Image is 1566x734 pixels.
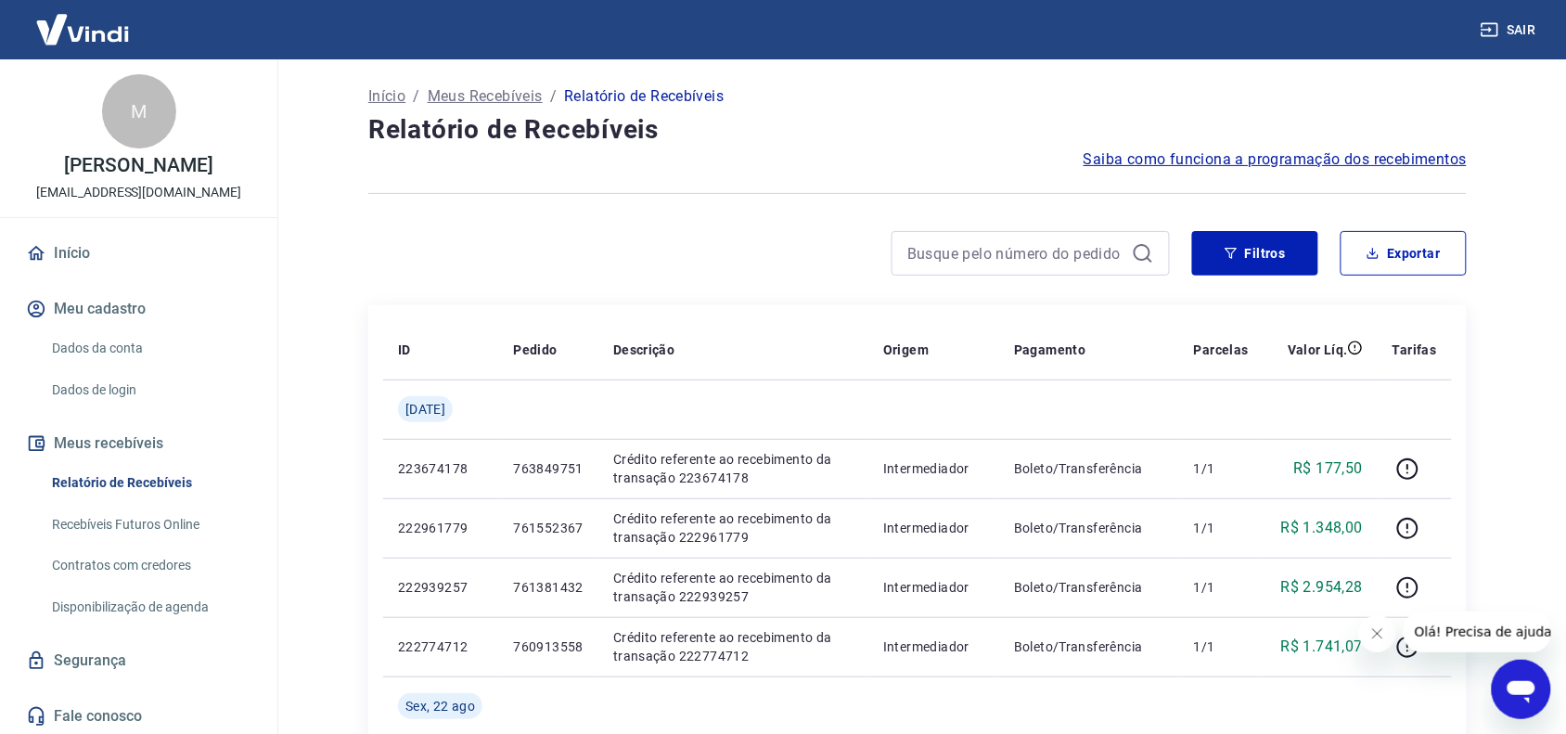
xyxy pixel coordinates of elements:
[1014,578,1164,597] p: Boleto/Transferência
[513,519,584,537] p: 761552367
[398,637,483,656] p: 222774712
[1288,341,1348,359] p: Valor Líq.
[1194,459,1249,478] p: 1/1
[45,329,255,367] a: Dados da conta
[1194,341,1249,359] p: Parcelas
[883,637,984,656] p: Intermediador
[613,569,854,606] p: Crédito referente ao recebimento da transação 222939257
[1084,148,1467,171] a: Saiba como funciona a programação dos recebimentos
[22,640,255,681] a: Segurança
[398,578,483,597] p: 222939257
[398,519,483,537] p: 222961779
[550,85,557,108] p: /
[22,233,255,274] a: Início
[64,156,212,175] p: [PERSON_NAME]
[22,1,143,58] img: Vindi
[613,450,854,487] p: Crédito referente ao recebimento da transação 223674178
[1359,615,1396,652] iframe: Fechar mensagem
[1477,13,1544,47] button: Sair
[1393,341,1437,359] p: Tarifas
[1281,517,1363,539] p: R$ 1.348,00
[1294,457,1364,480] p: R$ 177,50
[1014,637,1164,656] p: Boleto/Transferência
[907,239,1124,267] input: Busque pelo número do pedido
[1194,578,1249,597] p: 1/1
[883,578,984,597] p: Intermediador
[1492,660,1551,719] iframe: Botão para abrir a janela de mensagens
[883,341,929,359] p: Origem
[513,341,557,359] p: Pedido
[368,111,1467,148] h4: Relatório de Recebíveis
[398,341,411,359] p: ID
[1192,231,1318,276] button: Filtros
[1014,341,1086,359] p: Pagamento
[45,371,255,409] a: Dados de login
[564,85,724,108] p: Relatório de Recebíveis
[11,13,156,28] span: Olá! Precisa de ajuda?
[45,464,255,502] a: Relatório de Recebíveis
[883,459,984,478] p: Intermediador
[22,289,255,329] button: Meu cadastro
[513,637,584,656] p: 760913558
[613,628,854,665] p: Crédito referente ao recebimento da transação 222774712
[613,341,675,359] p: Descrição
[1341,231,1467,276] button: Exportar
[1194,519,1249,537] p: 1/1
[45,506,255,544] a: Recebíveis Futuros Online
[1194,637,1249,656] p: 1/1
[613,509,854,547] p: Crédito referente ao recebimento da transação 222961779
[513,459,584,478] p: 763849751
[1404,612,1551,652] iframe: Mensagem da empresa
[1014,519,1164,537] p: Boleto/Transferência
[513,578,584,597] p: 761381432
[405,400,445,419] span: [DATE]
[1281,576,1363,599] p: R$ 2.954,28
[405,697,475,715] span: Sex, 22 ago
[45,547,255,585] a: Contratos com credores
[1281,636,1363,658] p: R$ 1.741,07
[22,423,255,464] button: Meus recebíveis
[883,519,984,537] p: Intermediador
[45,588,255,626] a: Disponibilização de agenda
[398,459,483,478] p: 223674178
[1014,459,1164,478] p: Boleto/Transferência
[413,85,419,108] p: /
[36,183,241,202] p: [EMAIL_ADDRESS][DOMAIN_NAME]
[102,74,176,148] div: M
[368,85,405,108] a: Início
[428,85,543,108] a: Meus Recebíveis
